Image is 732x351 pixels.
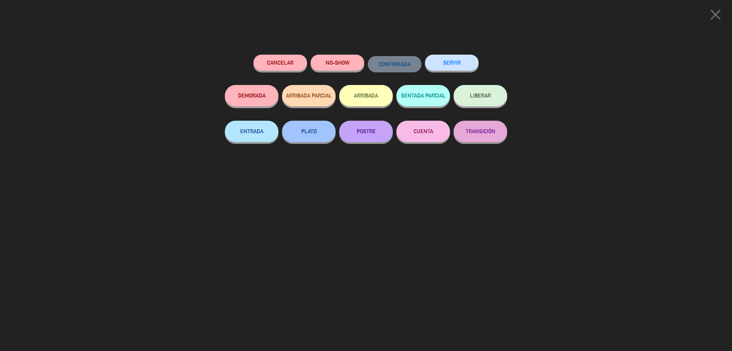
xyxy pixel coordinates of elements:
[339,121,393,142] button: POSTRE
[379,61,411,67] span: CONFIRMADA
[470,92,491,99] span: LIBERAR
[311,55,364,71] button: NO-SHOW
[396,85,450,106] button: SENTADA PARCIAL
[282,121,336,142] button: PLATO
[225,121,278,142] button: ENTRADA
[282,85,336,106] button: ARRIBADA PARCIAL
[425,55,479,71] button: SERVIR
[396,121,450,142] button: CUENTA
[286,92,332,99] span: ARRIBADA PARCIAL
[339,85,393,106] button: ARRIBADA
[225,85,278,106] button: DEMORADA
[454,85,507,106] button: LIBERAR
[368,56,421,72] button: CONFIRMADA
[253,55,307,71] button: Cancelar
[707,6,724,24] i: close
[704,5,727,26] button: close
[454,121,507,142] button: TRANSICIÓN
